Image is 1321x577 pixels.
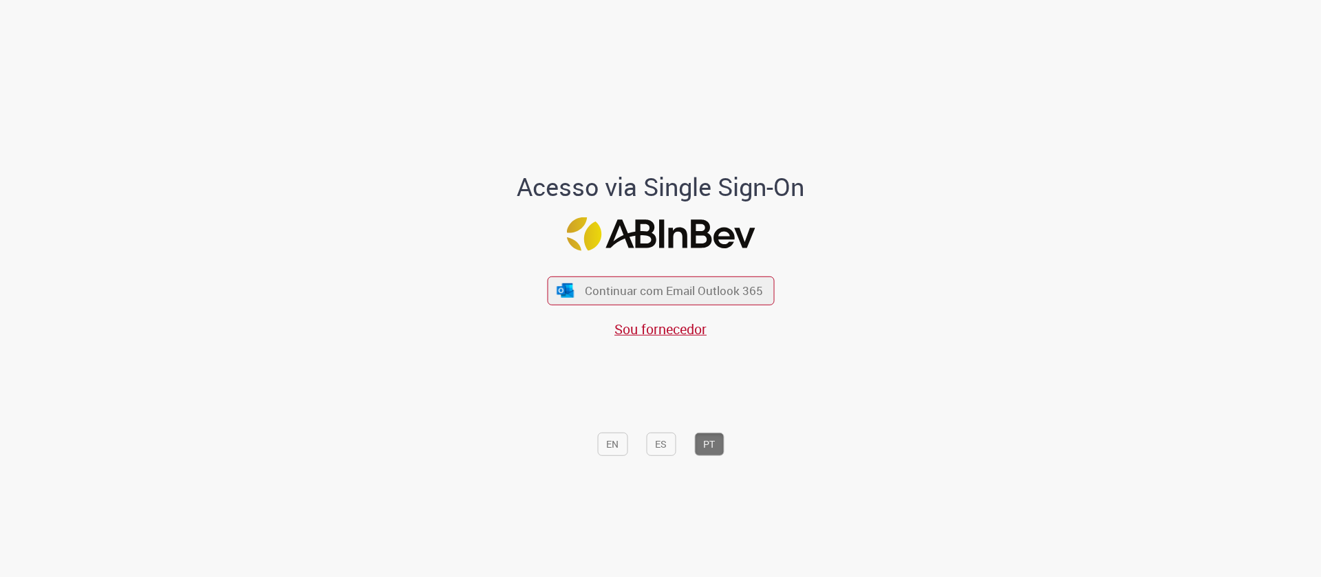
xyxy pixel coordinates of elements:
button: EN [597,433,627,456]
button: ícone Azure/Microsoft 360 Continuar com Email Outlook 365 [547,276,774,305]
a: Sou fornecedor [614,319,707,338]
h1: Acesso via Single Sign-On [470,173,852,201]
button: PT [694,433,724,456]
img: ícone Azure/Microsoft 360 [556,283,575,298]
span: Continuar com Email Outlook 365 [585,283,763,298]
button: ES [646,433,676,456]
img: Logo ABInBev [566,217,755,250]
